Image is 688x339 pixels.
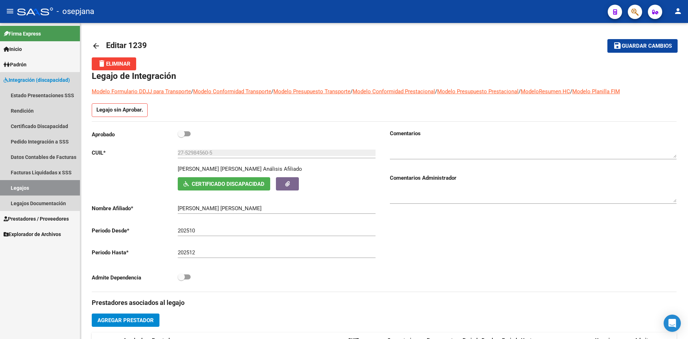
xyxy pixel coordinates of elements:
span: - osepjana [57,4,94,19]
mat-icon: delete [97,59,106,68]
mat-icon: person [674,7,682,15]
a: Modelo Planilla FIM [572,88,620,95]
span: Explorador de Archivos [4,230,61,238]
h3: Comentarios Administrador [390,174,677,182]
h3: Comentarios [390,130,677,137]
p: Nombre Afiliado [92,204,178,212]
p: Periodo Desde [92,227,178,235]
h3: Prestadores asociados al legajo [92,298,677,308]
mat-icon: arrow_back [92,42,100,50]
p: Aprobado [92,131,178,138]
h1: Legajo de Integración [92,70,677,82]
a: Modelo Formulario DDJJ para Transporte [92,88,191,95]
mat-icon: save [613,41,622,50]
a: ModeloResumen HC [521,88,570,95]
span: Agregar Prestador [97,317,154,324]
p: [PERSON_NAME] [PERSON_NAME] [178,165,262,173]
span: Editar 1239 [106,41,147,50]
span: Prestadores / Proveedores [4,215,69,223]
p: Admite Dependencia [92,274,178,282]
span: Eliminar [97,61,130,67]
span: Padrón [4,61,27,69]
p: CUIL [92,149,178,157]
button: Agregar Prestador [92,314,159,327]
span: Guardar cambios [622,43,672,50]
span: Certificado Discapacidad [192,181,264,187]
mat-icon: menu [6,7,14,15]
p: Legajo sin Aprobar. [92,103,148,117]
span: Integración (discapacidad) [4,76,70,84]
span: Inicio [4,45,22,53]
a: Modelo Conformidad Prestacional [353,88,435,95]
a: Modelo Conformidad Transporte [193,88,271,95]
div: Análisis Afiliado [263,165,302,173]
button: Eliminar [92,57,136,70]
button: Guardar cambios [607,39,678,52]
button: Certificado Discapacidad [178,177,270,190]
a: Modelo Presupuesto Prestacional [437,88,519,95]
p: Periodo Hasta [92,249,178,256]
a: Modelo Presupuesto Transporte [273,88,350,95]
span: Firma Express [4,30,41,38]
div: Open Intercom Messenger [664,315,681,332]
